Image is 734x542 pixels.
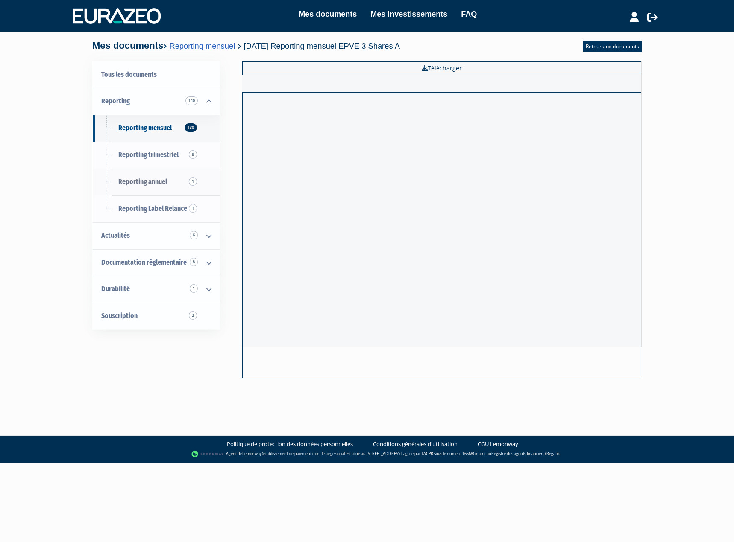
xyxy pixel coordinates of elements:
[73,8,161,23] img: 1732889491-logotype_eurazeo_blanc_rvb.png
[93,169,220,195] a: Reporting annuel1
[118,124,172,132] span: Reporting mensuel
[169,41,235,50] a: Reporting mensuel
[93,222,220,249] a: Actualités 6
[189,150,197,159] span: 8
[227,440,353,448] a: Politique de protection des données personnelles
[101,97,130,105] span: Reporting
[190,258,198,266] span: 8
[299,8,357,20] a: Mes documents
[190,231,198,239] span: 6
[242,61,641,75] a: Télécharger
[93,276,220,303] a: Durabilité 1
[92,41,400,51] h4: Mes documents
[478,440,518,448] a: CGU Lemonway
[101,312,138,320] span: Souscription
[491,451,559,457] a: Registre des agents financiers (Regafi)
[242,451,262,457] a: Lemonway
[189,204,197,213] span: 1
[583,41,642,52] a: Retour aux documents
[244,41,399,50] span: [DATE] Reporting mensuel EPVE 3 Shares A
[191,450,224,458] img: logo-lemonway.png
[93,115,220,142] a: Reporting mensuel130
[189,311,197,320] span: 3
[373,440,458,448] a: Conditions générales d'utilisation
[185,96,198,105] span: 140
[101,231,130,239] span: Actualités
[93,61,220,88] a: Tous les documents
[93,195,220,222] a: Reporting Label Relance1
[93,88,220,115] a: Reporting 140
[185,123,197,132] span: 130
[93,142,220,169] a: Reporting trimestriel8
[9,450,725,458] div: - Agent de (établissement de paiement dont le siège social est situé au [STREET_ADDRESS], agréé p...
[118,178,167,186] span: Reporting annuel
[118,151,179,159] span: Reporting trimestriel
[461,8,477,20] a: FAQ
[93,249,220,276] a: Documentation règlementaire 8
[370,8,447,20] a: Mes investissements
[190,284,198,293] span: 1
[118,204,187,213] span: Reporting Label Relance
[189,177,197,186] span: 1
[101,258,187,266] span: Documentation règlementaire
[93,303,220,329] a: Souscription3
[101,285,130,293] span: Durabilité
